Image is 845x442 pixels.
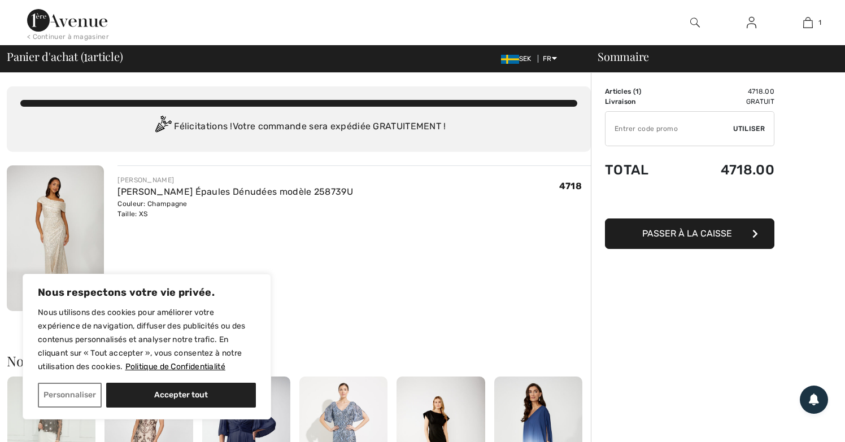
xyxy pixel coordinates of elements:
button: Accepter tout [106,383,256,408]
img: Mon panier [803,16,813,29]
td: 4718.00 [681,151,774,189]
div: Nous respectons votre vie privée. [23,274,271,419]
span: 1 [84,48,88,63]
h2: Nos clients ont aussi acheté [7,354,591,367]
span: 1 [818,17,821,28]
span: Panier d'achat ( article) [7,51,123,62]
span: 1 [635,87,639,95]
iframe: PayPal [605,189,774,215]
a: Se connecter [738,16,765,30]
span: FR [543,55,557,63]
div: Sommaire [584,51,838,62]
input: Code promo [606,112,733,146]
span: Utiliser [733,124,765,134]
span: SEK [501,55,536,63]
button: Personnaliser [38,383,102,408]
td: Gratuit [681,97,774,107]
td: Livraison [605,97,681,107]
span: Passer à la caisse [642,228,732,239]
td: Articles ( ) [605,86,681,97]
div: < Continuer à magasiner [27,32,109,42]
a: Politique de Confidentialité [125,361,226,372]
img: recherche [690,16,700,29]
p: Nous respectons votre vie privée. [38,286,256,299]
span: 4718 [559,181,582,191]
img: Mes infos [747,16,756,29]
a: 1 [780,16,835,29]
td: Total [605,151,681,189]
p: Nous utilisons des cookies pour améliorer votre expérience de navigation, diffuser des publicités... [38,306,256,374]
img: Robe Longue Épaules Dénudées modèle 258739U [7,165,104,311]
img: Swedish Frona [501,55,519,64]
img: 1ère Avenue [27,9,107,32]
div: Couleur: Champagne Taille: XS [117,199,353,219]
a: [PERSON_NAME] Épaules Dénudées modèle 258739U [117,186,353,197]
button: Passer à la caisse [605,218,774,249]
div: [PERSON_NAME] [117,175,353,185]
td: 4718.00 [681,86,774,97]
img: Congratulation2.svg [151,116,174,138]
div: Félicitations ! Votre commande sera expédiée GRATUITEMENT ! [20,116,577,138]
